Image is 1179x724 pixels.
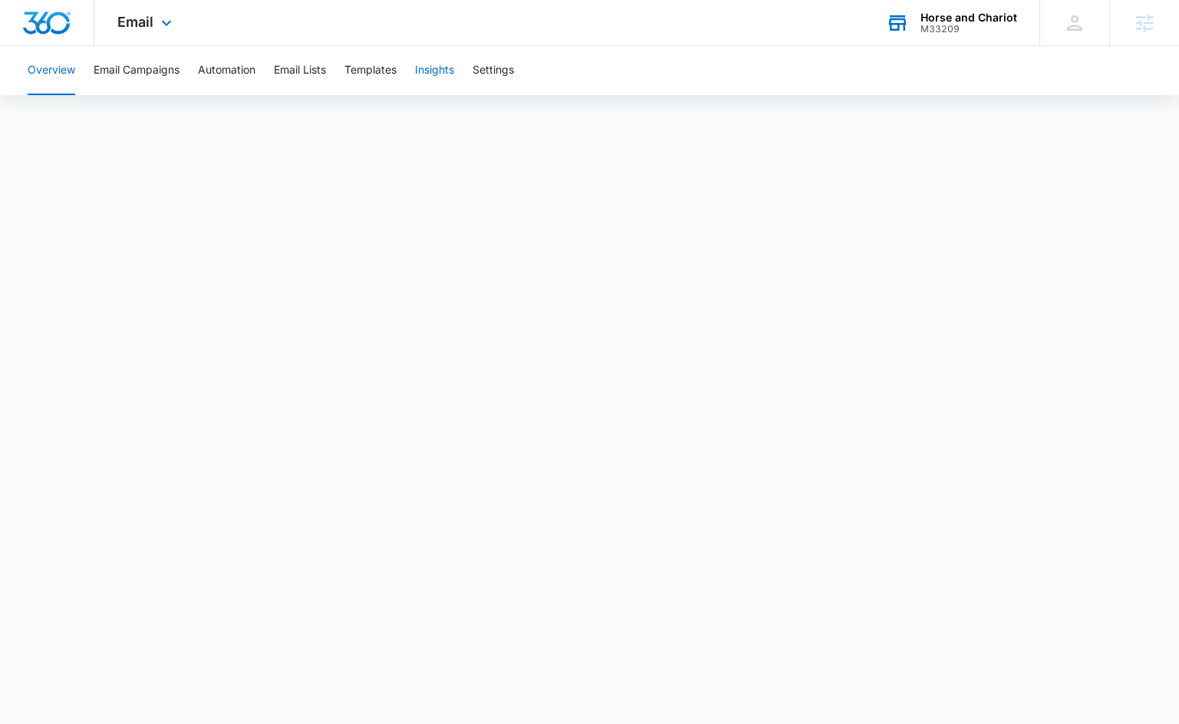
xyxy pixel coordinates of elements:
button: Insights [415,46,454,95]
button: Email Lists [274,46,326,95]
button: Email Campaigns [94,46,179,95]
span: Email [117,14,153,30]
div: account id [920,24,1017,35]
button: Overview [28,46,75,95]
button: Templates [344,46,397,95]
button: Settings [473,46,514,95]
div: account name [920,12,1017,24]
button: Automation [198,46,255,95]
